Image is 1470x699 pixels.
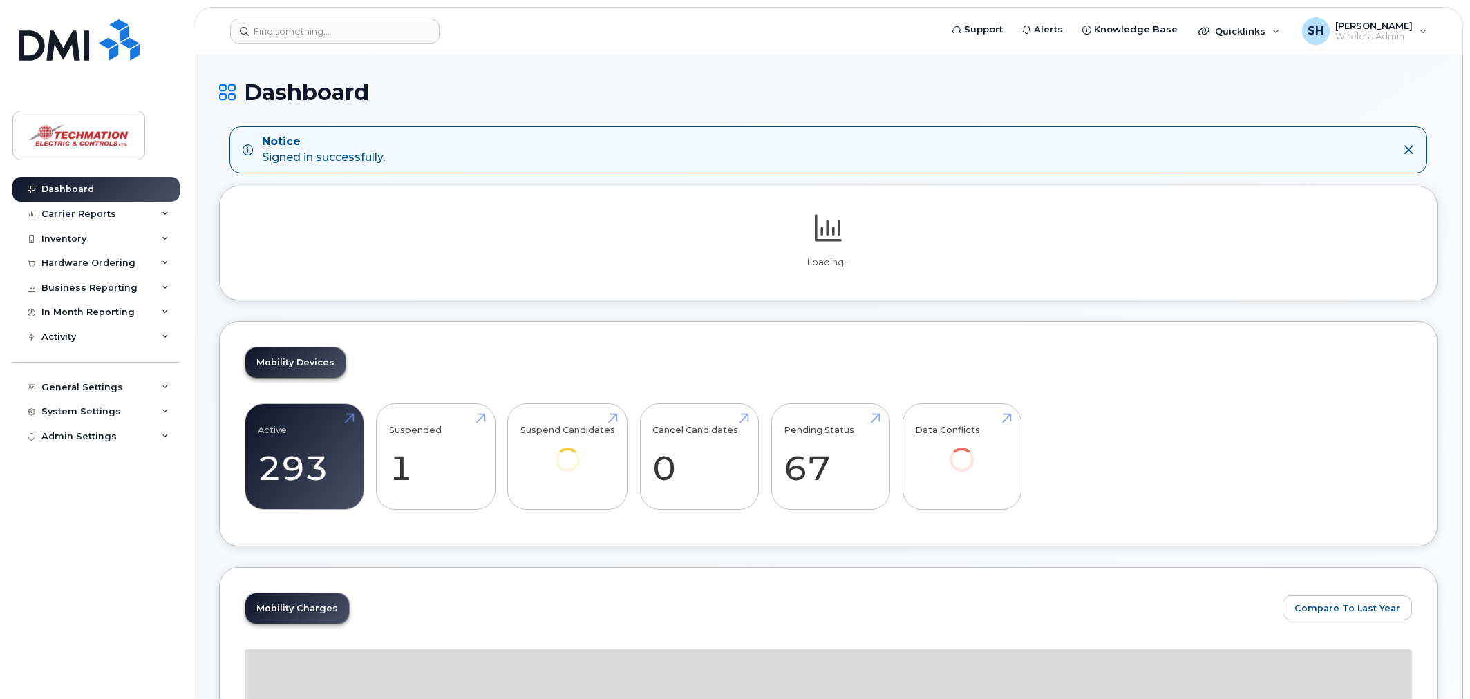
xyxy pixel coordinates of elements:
a: Mobility Charges [245,593,349,624]
div: Signed in successfully. [262,134,385,166]
h1: Dashboard [219,80,1438,104]
strong: Notice [262,134,385,150]
button: Compare To Last Year [1283,595,1412,620]
p: Loading... [245,256,1412,269]
a: Pending Status 67 [784,411,877,502]
a: Mobility Devices [245,347,346,378]
a: Data Conflicts [915,411,1008,490]
a: Suspend Candidates [520,411,615,490]
span: Compare To Last Year [1294,602,1400,615]
a: Cancel Candidates 0 [652,411,746,502]
a: Active 293 [258,411,351,502]
a: Suspended 1 [389,411,482,502]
